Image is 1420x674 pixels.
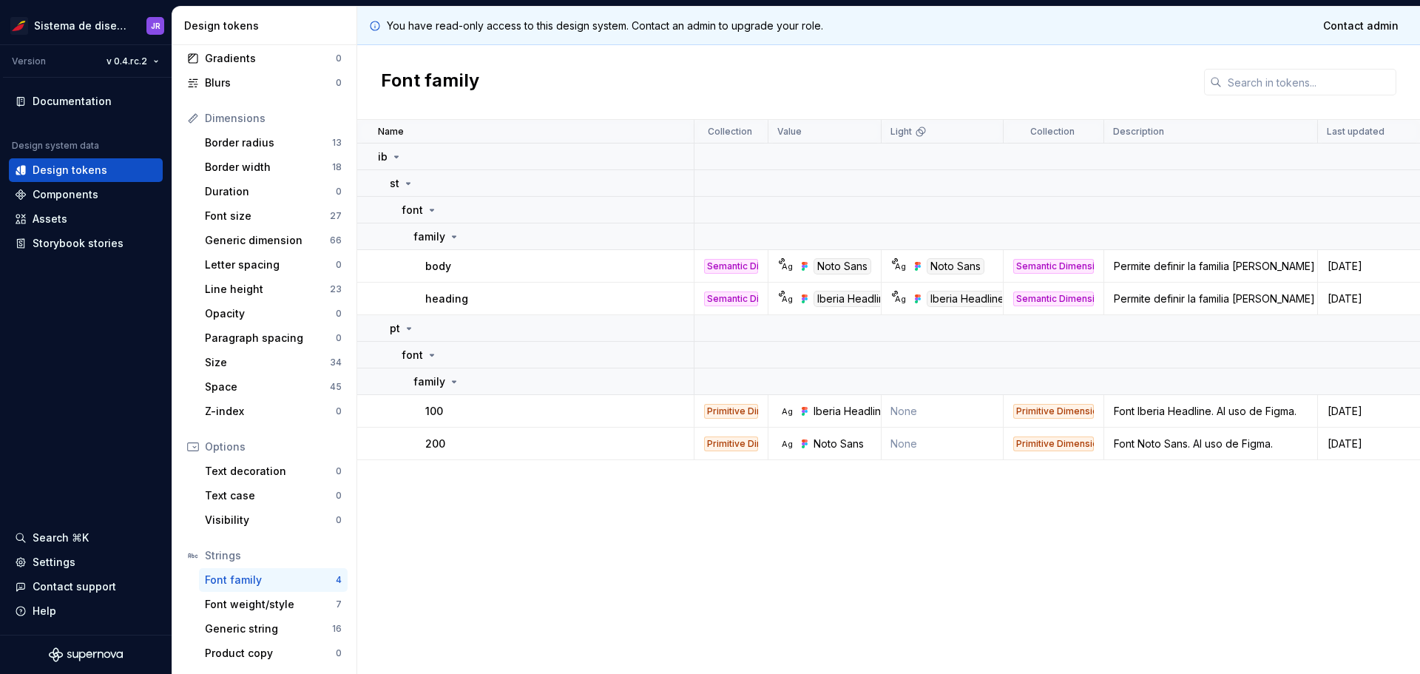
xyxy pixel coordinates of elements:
input: Search in tokens... [1222,69,1396,95]
a: Text case0 [199,484,348,508]
div: 0 [336,465,342,477]
a: Visibility0 [199,508,348,532]
div: Iberia Headline [814,404,887,419]
button: Contact support [9,575,163,599]
p: font [402,348,423,363]
div: Blurs [205,75,336,90]
div: Ag [781,438,793,450]
div: 0 [336,514,342,526]
div: Font size [205,209,330,223]
a: Gradients0 [181,47,348,70]
a: Settings [9,550,163,574]
a: Text decoration0 [199,459,348,483]
div: Ag [894,260,906,272]
a: Components [9,183,163,206]
div: Generic dimension [205,233,330,248]
div: Design system data [12,140,99,152]
div: 0 [336,490,342,502]
p: Collection [1030,126,1075,138]
div: Opacity [205,306,336,321]
a: Font family4 [199,568,348,592]
img: 55604660-494d-44a9-beb2-692398e9940a.png [10,17,28,35]
span: v 0.4.rc.2 [106,55,147,67]
div: Primitive Dimension [1013,437,1094,451]
a: Space45 [199,375,348,399]
p: family [413,229,445,244]
p: 100 [425,404,443,419]
div: Ag [781,260,793,272]
div: 27 [330,210,342,222]
p: You have read-only access to this design system. Contact an admin to upgrade your role. [387,18,823,33]
div: Options [205,439,342,454]
p: Last updated [1327,126,1384,138]
div: Ag [894,293,906,305]
div: Font Noto Sans. Al uso de Figma. [1105,437,1316,451]
div: [DATE] [1319,259,1420,274]
div: Version [12,55,46,67]
div: Search ⌘K [33,530,89,545]
div: Semantic Dimension [1013,259,1094,274]
div: Border radius [205,135,332,150]
div: 0 [336,308,342,320]
p: Name [378,126,404,138]
a: Product copy0 [199,641,348,665]
p: st [390,176,399,191]
a: Storybook stories [9,232,163,255]
div: Ag [781,293,793,305]
button: Help [9,599,163,623]
a: Paragraph spacing0 [199,326,348,350]
div: Help [33,604,56,619]
a: Generic dimension66 [199,229,348,252]
div: Primitive Dimension [1013,404,1094,419]
p: heading [425,291,468,306]
div: 0 [336,647,342,659]
div: Noto Sans [814,258,871,274]
div: 34 [330,357,342,368]
div: Text decoration [205,464,336,479]
div: Settings [33,555,75,570]
div: Contact support [33,579,116,594]
div: 23 [330,283,342,295]
div: 0 [336,259,342,271]
div: 66 [330,235,342,246]
div: Permite definir la familia [PERSON_NAME] para el texto del cuerpo. [1105,259,1316,274]
div: Z-index [205,404,336,419]
div: Generic string [205,621,332,636]
span: Contact admin [1323,18,1399,33]
a: Letter spacing0 [199,253,348,277]
div: 0 [336,405,342,417]
svg: Supernova Logo [49,647,123,662]
p: Light [890,126,912,138]
div: Duration [205,184,336,199]
div: Documentation [33,94,112,109]
p: pt [390,321,400,336]
div: Size [205,355,330,370]
div: Components [33,187,98,202]
p: font [402,203,423,218]
div: Primitive Dimension [704,437,758,451]
div: Iberia Headline [927,291,1008,307]
a: Size34 [199,351,348,374]
div: 0 [336,53,342,64]
div: Font Iberia Headline. Al uso de Figma. [1105,404,1316,419]
div: 0 [336,186,342,198]
div: Letter spacing [205,257,336,272]
div: [DATE] [1319,291,1420,306]
a: Documentation [9,90,163,113]
p: ib [378,149,388,164]
a: Contact admin [1313,13,1408,39]
a: Assets [9,207,163,231]
td: None [882,395,1004,428]
p: family [413,374,445,389]
a: Generic string16 [199,617,348,641]
a: Opacity0 [199,302,348,326]
div: Noto Sans [927,258,984,274]
a: Z-index0 [199,400,348,423]
h2: Font family [381,69,479,95]
div: [DATE] [1319,404,1420,419]
p: Description [1113,126,1164,138]
a: Blurs0 [181,71,348,95]
div: Space [205,380,330,394]
div: 7 [336,599,342,610]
